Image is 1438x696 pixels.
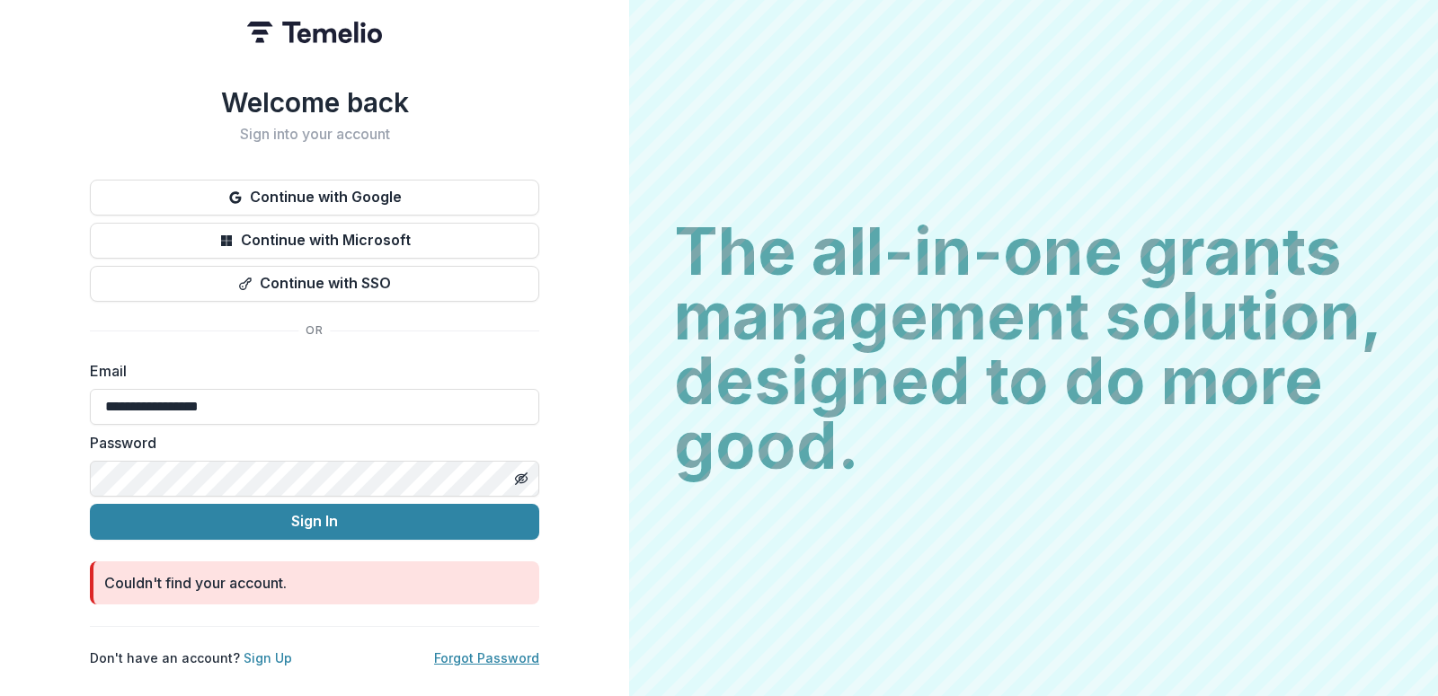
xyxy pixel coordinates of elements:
[244,650,292,665] a: Sign Up
[90,504,539,540] button: Sign In
[90,432,528,454] label: Password
[247,22,382,43] img: Temelio
[90,180,539,216] button: Continue with Google
[90,223,539,259] button: Continue with Microsoft
[507,464,536,493] button: Toggle password visibility
[90,648,292,667] p: Don't have an account?
[434,650,539,665] a: Forgot Password
[90,360,528,382] label: Email
[104,572,287,594] div: Couldn't find your account.
[90,266,539,302] button: Continue with SSO
[90,126,539,143] h2: Sign into your account
[90,86,539,119] h1: Welcome back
